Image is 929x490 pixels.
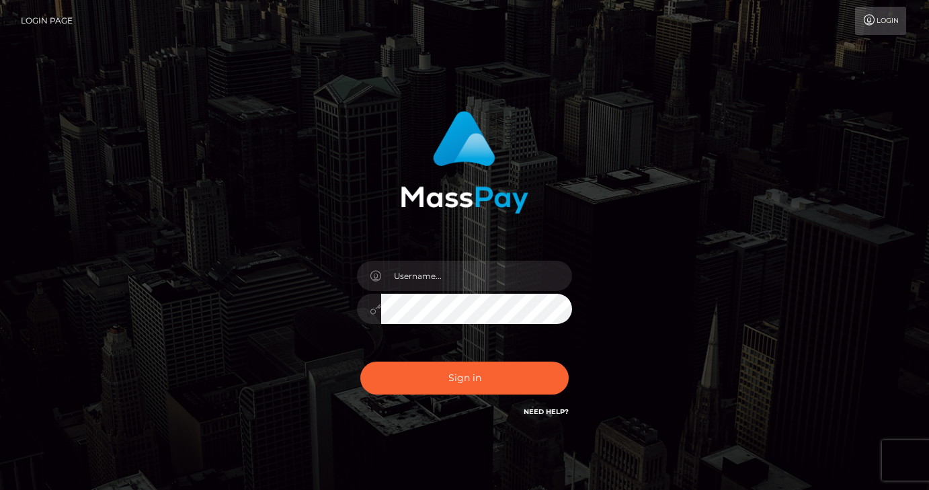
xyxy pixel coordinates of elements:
input: Username... [381,261,572,291]
a: Need Help? [524,407,569,416]
button: Sign in [360,362,569,395]
a: Login Page [21,7,73,35]
a: Login [855,7,906,35]
img: MassPay Login [401,111,528,214]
